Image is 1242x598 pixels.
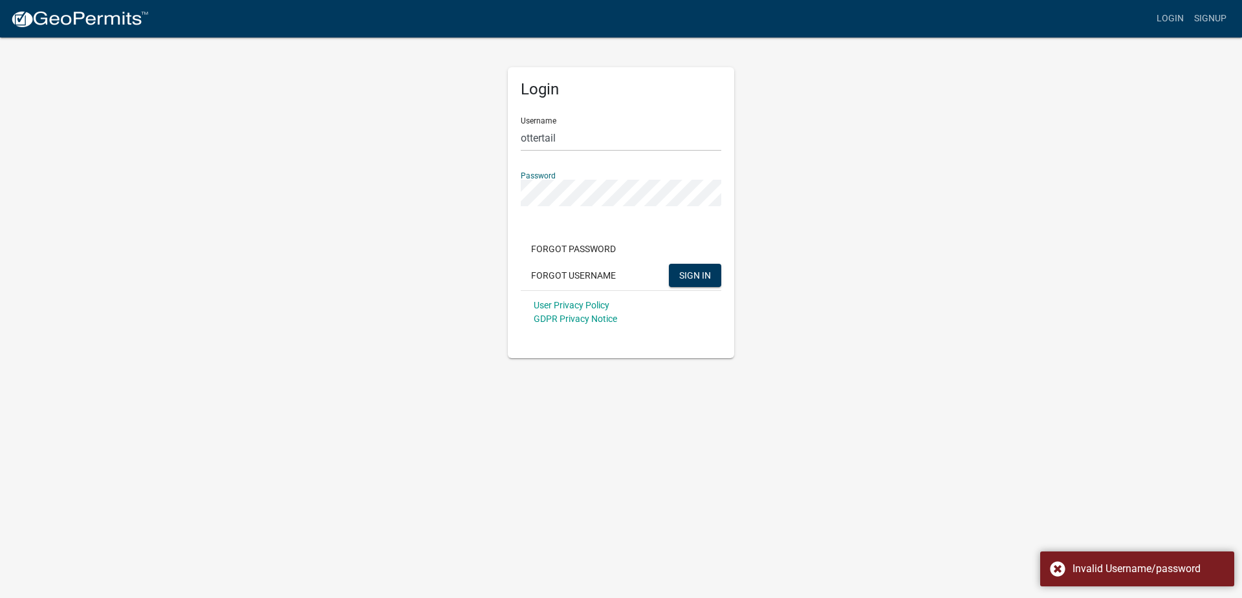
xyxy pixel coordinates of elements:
button: SIGN IN [669,264,721,287]
button: Forgot Password [521,237,626,261]
a: Signup [1189,6,1232,31]
a: User Privacy Policy [534,300,609,310]
span: SIGN IN [679,270,711,280]
button: Forgot Username [521,264,626,287]
h5: Login [521,80,721,99]
a: Login [1151,6,1189,31]
div: Invalid Username/password [1073,561,1225,577]
a: GDPR Privacy Notice [534,314,617,324]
